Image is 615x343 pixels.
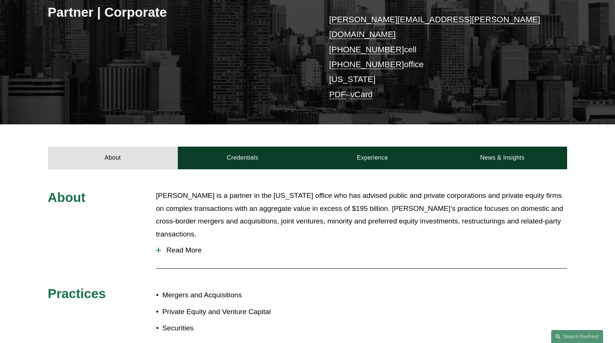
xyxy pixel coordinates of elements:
p: Private Equity and Venture Capital [162,306,307,318]
a: [PERSON_NAME][EMAIL_ADDRESS][PERSON_NAME][DOMAIN_NAME] [329,15,540,39]
a: vCard [350,90,373,99]
a: PDF [329,90,346,99]
span: Read More [161,246,567,254]
a: News & Insights [437,147,567,169]
h3: Partner | Corporate [48,4,308,20]
button: Read More [156,241,567,260]
p: [PERSON_NAME] is a partner in the [US_STATE] office who has advised public and private corporatio... [156,189,567,241]
p: cell office [US_STATE] – [329,12,546,102]
a: Search this site [551,330,603,343]
a: [PHONE_NUMBER] [329,60,404,69]
a: About [48,147,178,169]
a: Credentials [178,147,308,169]
p: Mergers and Acquisitions [162,289,307,302]
a: Experience [308,147,438,169]
span: About [48,190,86,205]
span: Practices [48,286,106,301]
p: Securities [162,322,307,335]
a: [PHONE_NUMBER] [329,45,404,54]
